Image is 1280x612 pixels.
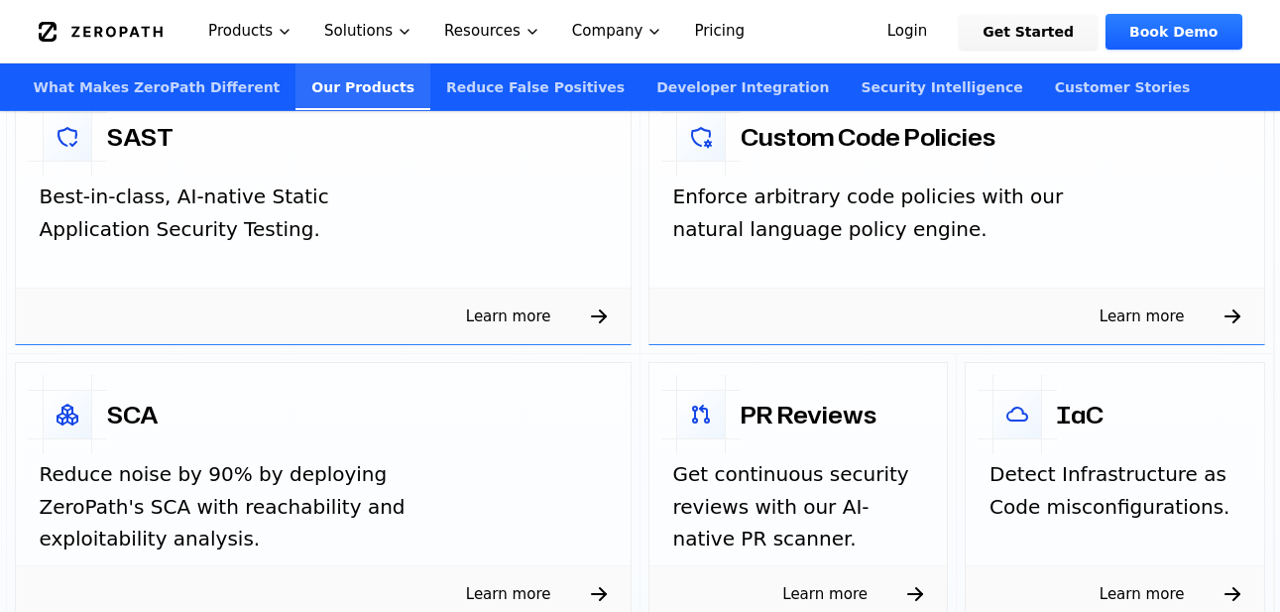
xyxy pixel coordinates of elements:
h3: SCA [107,399,159,430]
h3: PR Reviews [741,399,876,430]
p: Best-in-class, AI-native Static Application Security Testing. [40,181,436,245]
span: Learn more [442,578,575,610]
a: Our Products [295,63,430,110]
h3: IaC [1057,399,1104,430]
a: SASTBest-in-class, AI-native Static Application Security Testing.Learn more [7,76,640,354]
p: Detect Infrastructure as Code misconfigurations. [989,458,1240,523]
span: Learn more [442,301,575,332]
a: Reduce False Positives [430,63,640,110]
span: Learn more [1076,578,1209,610]
a: Custom Code PoliciesEnforce arbitrary code policies with our natural language policy engine.Learn... [640,76,1274,354]
a: Customer Stories [1039,63,1207,110]
p: Enforce arbitrary code policies with our natural language policy engine. [673,181,1070,245]
a: Get Started [959,14,1098,50]
a: Security Intelligence [845,63,1038,110]
h3: Custom Code Policies [741,121,995,153]
a: Login [864,14,952,50]
h3: SAST [107,121,174,153]
a: Book Demo [1105,14,1241,50]
p: Reduce noise by 90% by deploying ZeroPath's SCA with reachability and exploitability analysis. [40,458,436,555]
span: Learn more [1076,301,1209,332]
p: Get continuous security reviews with our AI-native PR scanner. [673,458,924,555]
span: Learn more [758,578,891,610]
a: What Makes ZeroPath Different [18,63,296,110]
a: Developer Integration [640,63,845,110]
